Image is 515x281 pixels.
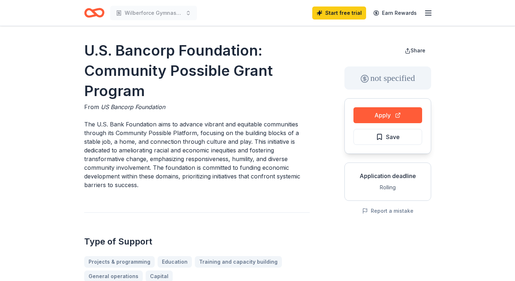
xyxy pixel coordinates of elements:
[84,120,310,189] p: The U.S. Bank Foundation aims to advance vibrant and equitable communities through its Community ...
[84,103,310,111] div: From
[110,6,197,20] button: Wilberforce Gymnastics Booster Club
[158,256,192,268] a: Education
[312,7,366,20] a: Start free trial
[411,47,425,53] span: Share
[353,107,422,123] button: Apply
[399,43,431,58] button: Share
[84,256,155,268] a: Projects & programming
[386,132,400,142] span: Save
[369,7,421,20] a: Earn Rewards
[101,103,165,111] span: US Bancorp Foundation
[344,66,431,90] div: not specified
[195,256,282,268] a: Training and capacity building
[84,236,310,247] h2: Type of Support
[353,129,422,145] button: Save
[84,40,310,101] h1: U.S. Bancorp Foundation: Community Possible Grant Program
[125,9,183,17] span: Wilberforce Gymnastics Booster Club
[351,172,425,180] div: Application deadline
[351,183,425,192] div: Rolling
[84,4,104,21] a: Home
[362,207,413,215] button: Report a mistake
